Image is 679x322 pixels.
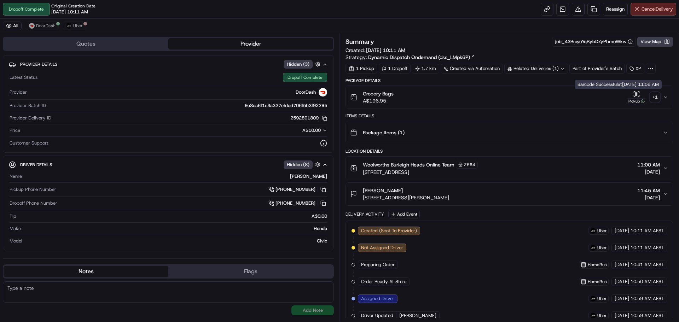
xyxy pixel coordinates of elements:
span: 10:59 AM AEST [631,295,664,302]
img: Nash [7,7,21,21]
div: Pickup [626,98,647,104]
div: Civic [25,238,327,244]
div: XP [626,64,644,74]
p: Welcome 👋 [7,28,129,40]
button: Add Event [388,210,420,218]
span: Customer Support [10,140,48,146]
span: Uber [73,23,83,29]
div: Strategy: [346,54,475,61]
button: Uber [63,22,86,30]
span: [DATE] [615,262,629,268]
span: Price [10,127,20,134]
span: [PERSON_NAME] [399,312,436,319]
span: Model [10,238,22,244]
span: Original Creation Date [51,3,95,9]
span: HomeRun [588,262,607,268]
a: [PHONE_NUMBER] [268,186,327,193]
button: All [3,22,22,30]
button: Quotes [4,38,168,49]
span: Created (Sent To Provider) [361,228,417,234]
span: API Documentation [67,103,114,110]
span: 10:59 AM AEST [631,312,664,319]
span: DoorDash [36,23,56,29]
span: 10:41 AM AEST [631,262,664,268]
h3: Summary [346,39,374,45]
button: [PERSON_NAME][STREET_ADDRESS][PERSON_NAME]11:45 AM[DATE] [346,183,673,205]
span: [DATE] [615,295,629,302]
span: Grocery Bags [363,90,394,97]
span: Name [10,173,22,180]
span: Created: [346,47,405,54]
button: View Map [637,37,673,47]
button: Notes [4,266,168,277]
div: Package Details [346,78,673,83]
button: Provider [168,38,333,49]
button: [PHONE_NUMBER] [268,199,327,207]
span: Package Items ( 1 ) [363,129,405,136]
div: 1 Dropoff [379,64,411,74]
div: Items Details [346,113,673,119]
img: doordash_logo_v2.png [29,23,35,29]
span: [PHONE_NUMBER] [275,186,315,193]
a: Created via Automation [441,64,503,74]
button: Pickup [626,90,647,104]
div: Location Details [346,148,673,154]
span: Not Assigned Driver [361,245,403,251]
button: A$10.00 [265,127,327,134]
span: [STREET_ADDRESS][PERSON_NAME] [363,194,449,201]
button: Pickup+1 [626,90,660,104]
span: Pylon [70,120,86,125]
span: Knowledge Base [14,103,54,110]
div: 1.7 km [412,64,439,74]
div: We're available if you need us! [24,75,89,80]
div: 💻 [60,103,65,109]
span: Woolworths Burleigh Heads Online Team [363,161,454,168]
span: [PHONE_NUMBER] [275,200,315,206]
button: job_43RroyoYqRybDZyPbmoWkw [555,39,633,45]
span: 11:45 AM [637,187,660,194]
span: Pickup Phone Number [10,186,56,193]
img: doordash_logo_v2.png [319,88,327,96]
img: uber-new-logo.jpeg [590,296,596,301]
span: [DATE] [615,228,629,234]
span: Provider Delivery ID [10,115,51,121]
span: Reassign [606,6,625,12]
div: 1 Pickup [346,64,377,74]
span: Uber [597,296,607,301]
span: Driver Details [20,162,52,168]
input: Clear [18,46,117,53]
span: Hidden ( 8 ) [287,162,309,168]
button: 2592891809 [290,115,327,121]
span: 10:50 AM AEST [631,279,664,285]
button: Reassign [603,3,628,16]
span: Provider [10,89,27,95]
span: [DATE] [637,168,660,175]
span: 10:11 AM AEST [631,245,664,251]
button: Package Items (1) [346,121,673,144]
span: Assigned Driver [361,295,394,302]
img: uber-new-logo.jpeg [66,23,72,29]
div: Related Deliveries (1) [504,64,568,74]
span: Order Ready At Store [361,279,406,285]
span: 9a8ca6f1c3a327efded706f5b3f92295 [245,103,327,109]
span: DoorDash [296,89,316,95]
div: A$0.00 [19,213,327,219]
span: Preparing Order [361,262,395,268]
div: Delivery Activity [346,211,384,217]
span: Uber [597,313,607,318]
button: DoorDash [26,22,59,30]
span: Latest Status [10,74,37,81]
div: Honda [24,226,327,232]
span: Tip [10,213,16,219]
span: Uber [597,228,607,234]
a: Powered byPylon [50,119,86,125]
span: Make [10,226,21,232]
img: uber-new-logo.jpeg [590,228,596,234]
button: CancelDelivery [631,3,676,16]
span: at [DATE] 11:56 AM [618,81,659,87]
img: 1736555255976-a54dd68f-1ca7-489b-9aae-adbdc363a1c4 [7,68,20,80]
span: Uber [597,245,607,251]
